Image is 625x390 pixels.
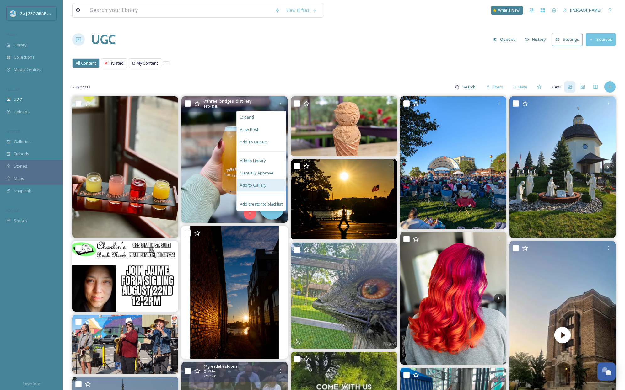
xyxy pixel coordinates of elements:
[203,374,216,378] span: 720 x 1280
[560,4,604,16] a: [PERSON_NAME]
[291,96,397,156] img: Well, it's getting to be that time of year again. The kids are heading back to school, the heat o...
[491,6,523,15] a: What's New
[291,159,397,239] img: Sunset stroll on Water street. #baycitymichigan #baycitymi #greatlakesbay #downtownbaycity #michi...
[597,362,616,381] button: Open Chat
[109,60,124,66] span: Trusted
[283,4,320,16] a: View all files
[240,182,266,188] span: Add to Gallery
[14,109,30,115] span: Uploads
[14,218,27,224] span: Socials
[552,33,583,46] button: Settings
[91,30,116,49] a: UGC
[551,84,561,90] span: View:
[459,81,480,93] input: Search
[14,139,31,145] span: Galleries
[400,232,506,365] img: Someone said it was #summerween 🎃 #neonhair #halloweenhair #brighthair #glowing #baddiealert #dop...
[14,54,35,60] span: Collections
[240,158,266,164] span: Add to Library
[72,96,178,238] img: ✨ Last Sunday of the season ✨ Come send it off with a mimosa flight 🍊🍍🍓🍇 And don’t forget, you ca...
[509,96,616,238] img: Bronners Silent Night Memorial Chapel is a replica of the original chapel in Oberndorf/Salzburg, ...
[137,60,158,66] span: My Content
[181,96,288,223] img: Keg’s days are numbered, kill the keg is back tonight! Help us finish this Norwegian Wheat. $1 al...
[22,379,40,387] a: Privacy Policy
[14,176,24,182] span: Maps
[14,97,22,103] span: UGC
[492,84,503,90] span: Filters
[6,32,17,37] span: MEDIA
[14,163,27,169] span: Stories
[570,7,601,13] span: [PERSON_NAME]
[6,87,20,92] span: COLLECT
[203,98,251,104] span: @ three_bridges_distillery
[14,151,29,157] span: Embeds
[22,382,40,386] span: Privacy Policy
[203,104,218,109] span: 1440 x 1718
[240,201,283,207] span: Add creator to blacklist
[181,226,288,359] img: Downtown Bay City along the river. #baycitymichigan #baycitymi #greatlakesbay #downtownbaycity #m...
[240,126,258,132] span: View Post
[19,10,66,16] span: Go [GEOGRAPHIC_DATA]
[14,42,26,48] span: Library
[10,10,16,17] img: GoGreatLogo_MISkies_RegionalTrails%20%281%29.png
[14,67,41,72] span: Media Centres
[518,84,527,90] span: Date
[522,33,552,45] a: History
[522,33,549,45] button: History
[76,60,96,66] span: All Content
[552,33,586,46] a: Settings
[400,96,506,229] img: The Parrot Heads showed up in full force last night in Wenonah Park for the grand finale of Wedne...
[14,188,31,194] span: SnapLink
[203,363,238,369] span: @ greatlakesloons
[291,243,397,349] img: 📱 When you accidentally turn on the front-facing camera . . . #emu #zoo #funnyanimals #birds
[586,33,616,46] button: Sources
[490,33,522,45] a: Queued
[6,129,21,134] span: WIDGETS
[72,84,90,90] span: 7.7k posts
[240,170,273,176] span: Manually Approve
[240,139,267,145] span: Add To Queue
[6,208,19,213] span: SOCIALS
[208,369,216,374] span: Video
[72,241,178,312] img: Come on by if you are in #frankenmuth tomorrow, Friday the 22nd! #michiganmade #michigan #michiga...
[87,3,272,17] input: Search your library
[72,315,178,374] img: Tomorrow night! Last One Out plays under the Star Bridge on Third Street at 7:30 PM. See you ther...
[490,33,519,45] button: Queued
[240,114,254,120] span: Expand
